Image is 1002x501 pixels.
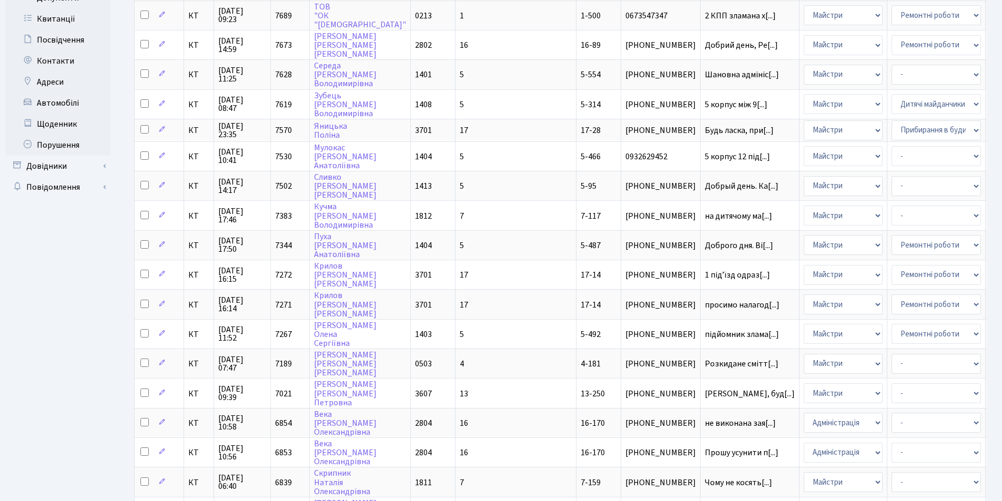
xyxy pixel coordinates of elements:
a: Контакти [5,50,110,71]
span: [DATE] 10:58 [218,414,266,431]
a: [PERSON_NAME][PERSON_NAME][PERSON_NAME] [314,349,377,379]
span: 7 [460,477,464,488]
span: КТ [188,419,209,427]
span: Розкидане смітт[...] [705,358,778,370]
span: 7271 [275,299,292,311]
span: 5-314 [581,99,601,110]
span: [DATE] 16:14 [218,296,266,313]
span: 16-89 [581,39,601,51]
span: 7272 [275,269,292,281]
span: 0932629452 [625,152,696,161]
span: Шановна адмініс[...] [705,69,779,80]
span: 16 [460,417,468,429]
span: КТ [188,330,209,339]
span: 5-466 [581,151,601,162]
span: КТ [188,70,209,79]
span: 6853 [275,447,292,458]
span: КТ [188,212,209,220]
span: 1408 [415,99,432,110]
span: Прошу усунити п[...] [705,447,778,458]
span: 1413 [415,180,432,192]
span: [DATE] 10:56 [218,444,266,461]
span: на дитячому ма[...] [705,210,772,222]
span: 5-95 [581,180,596,192]
span: 6839 [275,477,292,488]
span: 7-159 [581,477,601,488]
span: 16 [460,447,468,458]
a: Зубець[PERSON_NAME]Володимирівна [314,90,377,119]
span: [PHONE_NUMBER] [625,241,696,250]
a: [PERSON_NAME][PERSON_NAME][PERSON_NAME] [314,30,377,60]
a: Середа[PERSON_NAME]Володимирівна [314,60,377,89]
span: 5 [460,329,464,340]
span: 0673547347 [625,12,696,20]
span: КТ [188,126,209,135]
span: 4 [460,358,464,370]
span: КТ [188,41,209,49]
span: [DATE] 11:52 [218,325,266,342]
span: 4-181 [581,358,601,370]
a: Щоденник [5,114,110,135]
span: 7344 [275,240,292,251]
a: ЯницькаПоліна [314,120,347,141]
span: [DATE] 14:59 [218,37,266,54]
span: 5 [460,180,464,192]
a: ТОВ"ОК"[DEMOGRAPHIC_DATA]" [314,1,406,30]
a: Довідники [5,156,110,177]
span: 2802 [415,39,432,51]
span: КТ [188,12,209,20]
span: 17 [460,299,468,311]
span: [DATE] 09:23 [218,7,266,24]
span: 7 [460,210,464,222]
span: 1 підʼїзд одраз[...] [705,269,770,281]
span: 2804 [415,417,432,429]
span: [DATE] 23:35 [218,122,266,139]
span: [PHONE_NUMBER] [625,301,696,309]
span: 13 [460,388,468,400]
span: 17 [460,125,468,136]
span: 16-170 [581,447,605,458]
a: [PERSON_NAME][PERSON_NAME]Петровна [314,379,377,408]
span: [PHONE_NUMBER] [625,126,696,135]
span: [PHONE_NUMBER] [625,212,696,220]
span: [PHONE_NUMBER] [625,478,696,487]
span: [DATE] 06:40 [218,474,266,490]
span: 17-28 [581,125,601,136]
span: 7570 [275,125,292,136]
span: 3701 [415,299,432,311]
span: 1811 [415,477,432,488]
span: 5 [460,69,464,80]
span: [DATE] 10:41 [218,148,266,165]
span: [DATE] 11:25 [218,66,266,83]
span: 3701 [415,125,432,136]
span: КТ [188,182,209,190]
span: 7502 [275,180,292,192]
span: 1403 [415,329,432,340]
span: 2804 [415,447,432,458]
span: [PERSON_NAME], буд[...] [705,388,795,400]
a: Кучма[PERSON_NAME]Володимирівна [314,201,377,231]
span: [PHONE_NUMBER] [625,419,696,427]
span: 7673 [275,39,292,51]
span: 17-14 [581,299,601,311]
a: Века[PERSON_NAME]Олександрівна [314,408,377,438]
a: Крилов[PERSON_NAME][PERSON_NAME] [314,290,377,320]
span: не виконана зая[...] [705,417,776,429]
span: 5-492 [581,329,601,340]
span: КТ [188,448,209,457]
span: [PHONE_NUMBER] [625,41,696,49]
span: [DATE] 16:15 [218,267,266,283]
span: КТ [188,478,209,487]
span: 1404 [415,151,432,162]
span: 1812 [415,210,432,222]
span: 0213 [415,10,432,22]
span: 17 [460,269,468,281]
span: 0503 [415,358,432,370]
span: 16 [460,39,468,51]
span: 1401 [415,69,432,80]
span: 7383 [275,210,292,222]
span: КТ [188,271,209,279]
span: [DATE] 07:47 [218,355,266,372]
span: 3701 [415,269,432,281]
span: [PHONE_NUMBER] [625,330,696,339]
